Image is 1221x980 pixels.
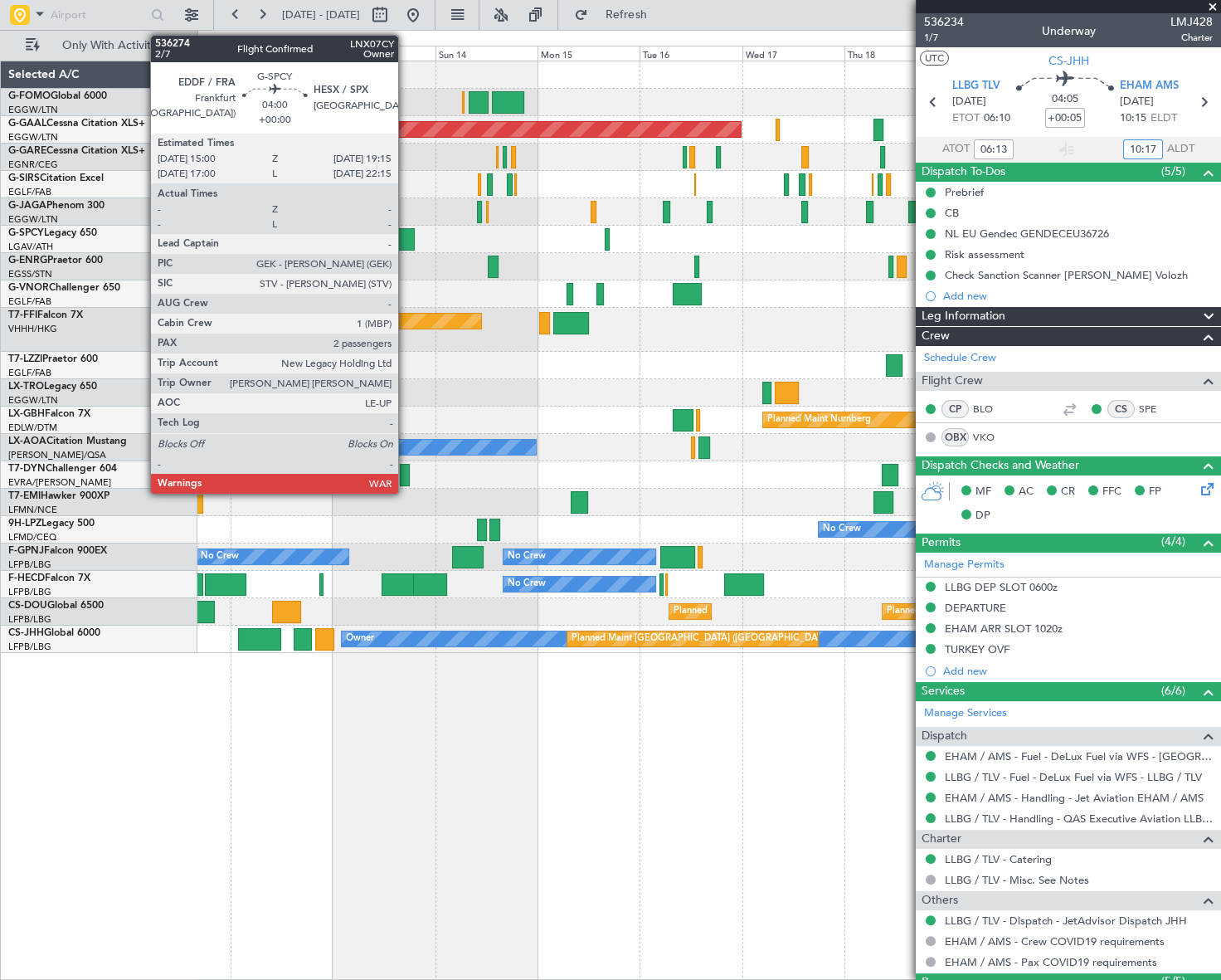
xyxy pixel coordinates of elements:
[945,934,1165,948] a: EHAM / AMS - Crew COVID19 requirements
[945,580,1058,594] div: LLBG DEP SLOT 0600z
[8,283,49,293] span: G-VNOR
[8,422,57,434] a: EDLW/DTM
[8,158,58,171] a: EGNR/CEG
[1120,110,1146,127] span: 10:15
[1170,13,1213,31] span: LMJ428
[952,78,1000,95] span: LLBG TLV
[945,812,1213,826] a: LLBG / TLV - Handling - QAS Executive Aviation LLBG / TLV
[591,9,661,21] span: Refresh
[8,531,56,544] a: LFMD/CEQ
[1042,22,1096,40] div: Underway
[844,46,946,61] div: Thu 18
[8,256,103,266] a: G-ENRGPraetor 600
[8,382,44,392] span: LX-TRO
[922,456,1079,475] span: Dispatch Checks and Weather
[945,770,1202,784] a: LLBG / TLV - Fuel - DeLux Fuel via WFS - LLBG / TLV
[924,13,964,31] span: 536234
[945,955,1157,969] a: EHAM / AMS - Pax COVID19 requirements
[8,409,45,419] span: LX-GBH
[943,289,1213,303] div: Add new
[1161,682,1185,700] span: (6/6)
[1149,484,1161,500] span: FP
[508,572,546,597] div: No Crew
[1120,78,1179,95] span: EHAM AMS
[508,544,546,569] div: No Crew
[8,228,44,238] span: G-SPCY
[8,519,41,529] span: 9H-LPZ
[945,601,1006,615] div: DEPARTURE
[8,201,46,211] span: G-JAGA
[8,464,117,474] a: T7-DYNChallenger 604
[922,727,967,746] span: Dispatch
[941,400,969,418] div: CP
[1019,484,1034,500] span: AC
[8,573,90,583] a: F-HECDFalcon 7X
[945,247,1024,261] div: Risk assessment
[975,484,991,500] span: MF
[8,323,57,335] a: VHHH/HKG
[8,382,97,392] a: LX-TROLegacy 650
[823,517,861,542] div: No Crew
[8,310,37,320] span: T7-FFI
[945,642,1009,656] div: TURKEY OVF
[945,749,1213,763] a: EHAM / AMS - Fuel - DeLux Fuel via WFS - [GEOGRAPHIC_DATA] / AMS
[8,354,98,364] a: T7-LZZIPraetor 600
[1150,110,1177,127] span: ELDT
[51,2,146,27] input: Airport
[1052,91,1078,108] span: 04:05
[920,51,949,66] button: UTC
[201,544,239,569] div: No Crew
[1161,533,1185,550] span: (4/4)
[8,201,105,211] a: G-JAGAPhenom 300
[1123,139,1163,159] input: --:--
[922,891,958,910] span: Others
[8,449,106,461] a: [PERSON_NAME]/QSA
[8,409,90,419] a: LX-GBHFalcon 7X
[8,491,41,501] span: T7-EMI
[8,310,83,320] a: T7-FFIFalcon 7X
[767,407,871,432] div: Planned Maint Nurnberg
[567,2,666,28] button: Refresh
[8,628,44,638] span: CS-JHH
[674,599,935,624] div: Planned Maint [GEOGRAPHIC_DATA] ([GEOGRAPHIC_DATA])
[984,110,1010,127] span: 06:10
[8,641,51,653] a: LFPB/LBG
[945,914,1187,928] a: LLBG / TLV - Dispatch - JetAdvisor Dispatch JHH
[333,46,435,61] div: Sat 13
[945,206,959,220] div: CB
[640,46,742,61] div: Tue 16
[945,622,1063,636] div: EHAM ARR SLOT 1020z
[924,705,1007,722] a: Manage Services
[43,40,175,51] span: Only With Activity
[8,586,51,598] a: LFPB/LBG
[8,119,46,129] span: G-GAAL
[8,283,120,293] a: G-VNORChallenger 650
[8,131,58,144] a: EGGW/LTN
[942,141,970,158] span: ATOT
[8,146,145,156] a: G-GARECessna Citation XLS+
[231,46,333,61] div: Fri 12
[974,139,1014,159] input: --:--
[201,33,229,47] div: [DATE]
[282,7,360,22] span: [DATE] - [DATE]
[8,613,51,626] a: LFPB/LBG
[1107,400,1135,418] div: CS
[742,46,844,61] div: Wed 17
[8,354,42,364] span: T7-LZZI
[18,32,180,59] button: Only With Activity
[945,268,1188,282] div: Check Sanction Scanner [PERSON_NAME] Volozh
[8,367,51,379] a: EGLF/FAB
[922,163,1005,182] span: Dispatch To-Dos
[8,213,58,226] a: EGGW/LTN
[945,791,1204,805] a: EHAM / AMS - Handling - Jet Aviation EHAM / AMS
[1102,484,1121,500] span: FFC
[8,104,58,116] a: EGGW/LTN
[435,46,538,61] div: Sun 14
[8,436,127,446] a: LX-AOACitation Mustang
[8,504,57,516] a: LFMN/NCE
[8,519,95,529] a: 9H-LPZLegacy 500
[975,508,990,524] span: DP
[8,186,51,198] a: EGLF/FAB
[922,307,1005,326] span: Leg Information
[943,664,1213,678] div: Add new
